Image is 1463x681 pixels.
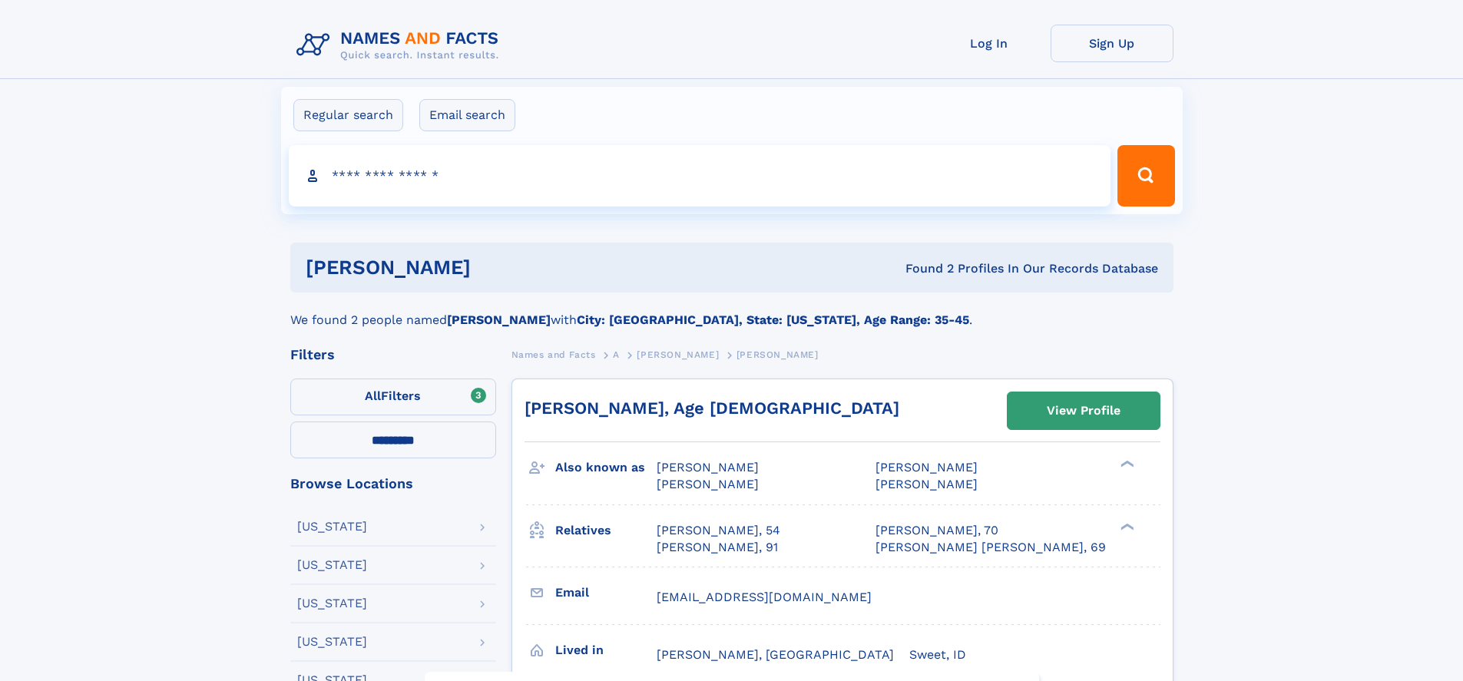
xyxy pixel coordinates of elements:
[688,260,1158,277] div: Found 2 Profiles In Our Records Database
[365,388,381,403] span: All
[555,637,657,663] h3: Lived in
[657,647,894,662] span: [PERSON_NAME], [GEOGRAPHIC_DATA]
[577,312,969,327] b: City: [GEOGRAPHIC_DATA], State: [US_STATE], Age Range: 35-45
[1117,521,1135,531] div: ❯
[875,460,978,474] span: [PERSON_NAME]
[290,379,496,415] label: Filters
[511,345,596,364] a: Names and Facts
[875,477,978,491] span: [PERSON_NAME]
[657,460,759,474] span: [PERSON_NAME]
[555,517,657,544] h3: Relatives
[1117,145,1174,207] button: Search Button
[297,521,367,533] div: [US_STATE]
[909,647,966,662] span: Sweet, ID
[555,455,657,481] h3: Also known as
[875,539,1106,556] a: [PERSON_NAME] [PERSON_NAME], 69
[875,522,998,539] a: [PERSON_NAME], 70
[1117,459,1135,469] div: ❯
[306,258,688,277] h1: [PERSON_NAME]
[928,25,1051,62] a: Log In
[290,293,1173,329] div: We found 2 people named with .
[637,349,719,360] span: [PERSON_NAME]
[290,25,511,66] img: Logo Names and Facts
[525,398,899,418] a: [PERSON_NAME], Age [DEMOGRAPHIC_DATA]
[657,522,780,539] a: [PERSON_NAME], 54
[1047,393,1120,428] div: View Profile
[657,539,778,556] a: [PERSON_NAME], 91
[290,477,496,491] div: Browse Locations
[297,597,367,610] div: [US_STATE]
[555,580,657,606] h3: Email
[613,349,620,360] span: A
[289,145,1111,207] input: search input
[657,477,759,491] span: [PERSON_NAME]
[297,636,367,648] div: [US_STATE]
[290,348,496,362] div: Filters
[419,99,515,131] label: Email search
[1008,392,1160,429] a: View Profile
[736,349,819,360] span: [PERSON_NAME]
[657,590,872,604] span: [EMAIL_ADDRESS][DOMAIN_NAME]
[613,345,620,364] a: A
[447,312,551,327] b: [PERSON_NAME]
[1051,25,1173,62] a: Sign Up
[293,99,403,131] label: Regular search
[297,559,367,571] div: [US_STATE]
[637,345,719,364] a: [PERSON_NAME]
